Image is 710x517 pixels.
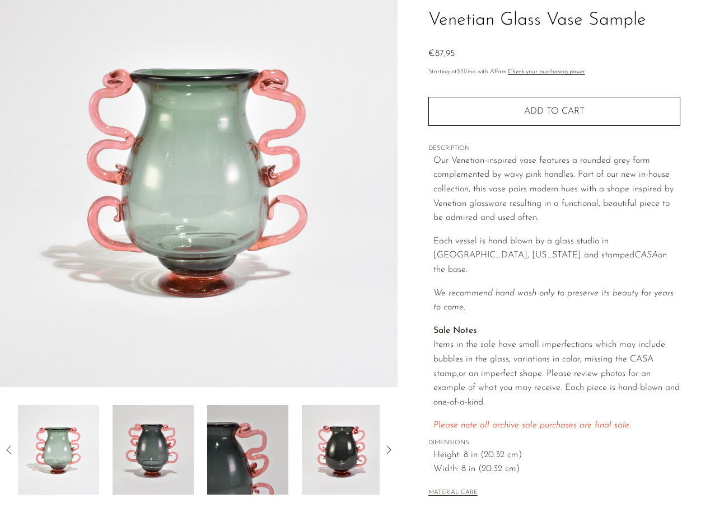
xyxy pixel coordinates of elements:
img: Venetian Glass Vase Sample [18,405,99,495]
span: Please note all archive sale purchases are final sale. [433,421,631,430]
span: Width: 8 in (20.32 cm) [433,462,680,477]
p: Our Venetian-inspired vase features a rounded grey form complemented by wavy pink handles. Part o... [433,154,680,225]
img: Venetian Glass Vase Sample [207,405,288,495]
p: Each vessel is hand blown by a glass studio in [GEOGRAPHIC_DATA], [US_STATE] and stamped on the b... [433,234,680,278]
strong: Sale Notes [433,326,477,335]
img: Venetian Glass Vase Sample [113,405,194,495]
button: MATERIAL CARE [428,489,478,497]
span: DESCRIPTION [428,144,680,154]
em: We recommend hand wash only to preserve its beauty for years to come. [433,289,674,312]
h1: Venetian Glass Vase Sample [428,6,680,35]
em: CASA [634,251,658,260]
span: €87,95 [428,49,455,58]
span: . Please review photos for an example of what you may receive. Each piece is hand-blown and one-o... [433,369,680,407]
span: Add to cart [524,107,585,116]
span: Height: 8 in (20.32 cm) [433,448,680,463]
button: Add to cart [428,97,680,126]
span: DIMENSIONS [428,438,680,448]
span: variations in color, missing the CASA stamp, [433,355,653,378]
p: Starting at /mo with Affirm. [428,67,680,77]
img: Venetian Glass Vase Sample [302,405,383,495]
a: Check your purchasing power - Learn more about Affirm Financing (opens in modal) [508,69,585,75]
span: $31 [457,69,465,75]
span: Items in the sale have small imperfections which may include bubbles in the glass, [433,340,665,364]
span: or an imperfect shape [459,369,542,378]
